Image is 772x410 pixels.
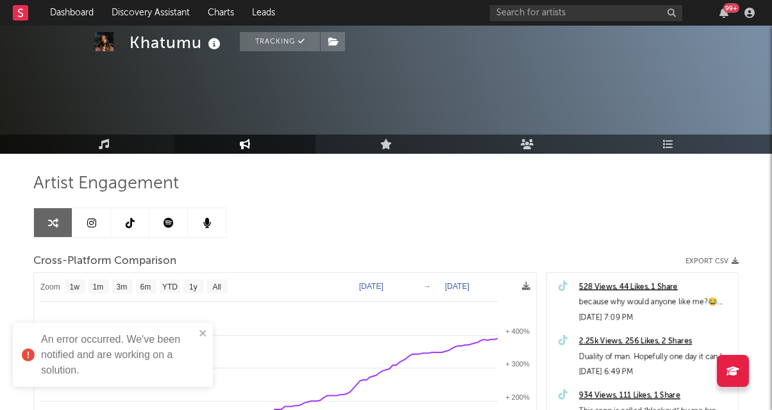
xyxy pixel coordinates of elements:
[579,334,732,349] a: 2.25k Views, 256 Likes, 2 Shares
[140,283,151,291] text: 6m
[423,282,431,291] text: →
[70,283,80,291] text: 1w
[359,282,383,291] text: [DATE]
[41,332,195,378] div: An error occurred. We've been notified and are working on a solution.
[579,365,732,380] div: [DATE] 6:49 PM
[189,283,197,291] text: 1y
[505,360,530,368] text: + 300%
[579,388,732,404] a: 934 Views, 111 Likes, 1 Share
[505,393,530,401] text: + 200%
[685,258,739,265] button: Export CSV
[33,254,176,269] span: Cross-Platform Comparison
[117,283,128,291] text: 3m
[445,282,469,291] text: [DATE]
[579,310,732,325] div: [DATE] 7:09 PM
[579,349,732,365] div: Duality of man. Hopefully one day it can be music full time #folkmusic #singersongwriter #origina...
[490,5,682,21] input: Search for artists
[723,3,739,13] div: 99 +
[505,327,530,335] text: + 400%
[579,279,732,295] a: 528 Views, 44 Likes, 1 Share
[199,328,208,340] button: close
[33,176,179,192] span: Artist Engagement
[579,295,732,310] div: because why would anyone like me?😂💅gotta work on that confidence…#singersongwriter #folkmusic #av...
[40,283,60,291] text: Zoom
[719,8,728,18] button: 99+
[212,283,221,291] text: All
[162,283,178,291] text: YTD
[93,283,104,291] text: 1m
[130,32,224,53] div: Khatumu
[240,32,320,51] button: Tracking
